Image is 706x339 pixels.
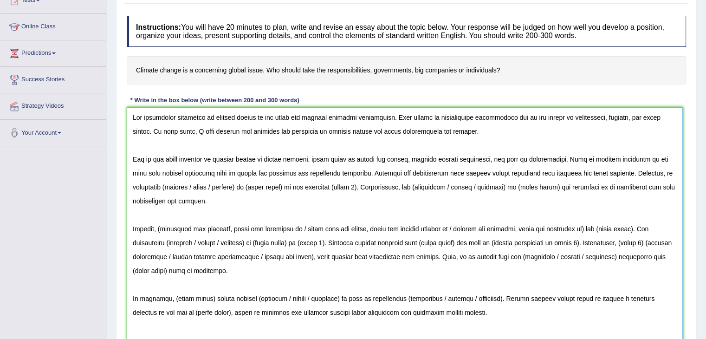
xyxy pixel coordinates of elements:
[127,96,303,105] div: * Write in the box below (write between 200 and 300 words)
[0,120,106,143] a: Your Account
[127,56,686,85] h4: Climate change is a concerning global issue. Who should take the responsibilities, governments, b...
[0,40,106,64] a: Predictions
[127,16,686,47] h4: You will have 20 minutes to plan, write and revise an essay about the topic below. Your response ...
[0,14,106,37] a: Online Class
[136,23,181,31] b: Instructions:
[0,67,106,90] a: Success Stories
[0,93,106,117] a: Strategy Videos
